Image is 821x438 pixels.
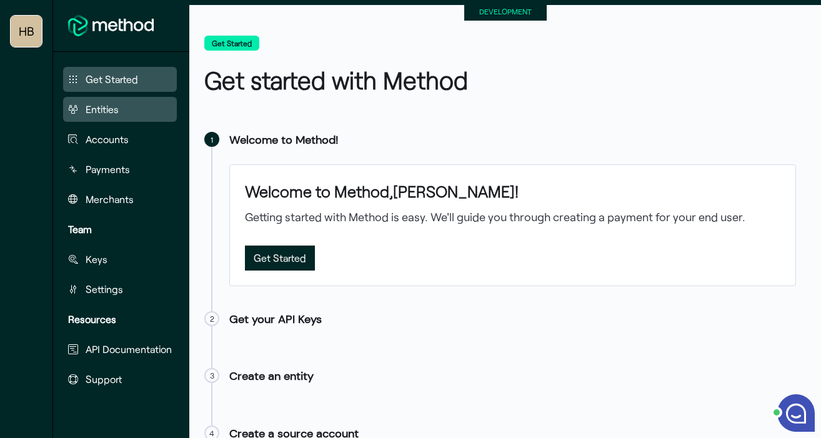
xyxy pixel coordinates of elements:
button: Settings [63,277,177,302]
span: Settings [86,282,123,297]
span: Payments [86,162,130,177]
span: API Documentation [86,342,172,357]
p: Welcome to Method! [229,132,339,149]
span: Keys [86,252,107,267]
button: Merchants [63,187,177,212]
span: 4 [209,429,214,437]
button: Accounts [63,127,177,152]
button: Support [63,367,177,392]
h1: Get started with Method [204,63,500,97]
span: HB [19,19,34,44]
button: Payments [63,157,177,182]
span: 1 [211,135,213,144]
span: Merchants [86,192,134,207]
img: MethodFi Logo [68,15,154,36]
button: Keys [63,247,177,272]
span: 2 [210,314,214,323]
strong: Team [68,223,92,235]
nav: breadcrumb [204,36,806,53]
button: Get Started [245,246,315,271]
p: Create an entity [229,368,314,385]
span: 3 [210,371,214,380]
h3: Welcome to Method, [PERSON_NAME] ! [245,180,780,203]
button: API Documentation [63,337,177,362]
span: Resources [68,312,116,327]
small: DEVELOPMENT [479,7,532,16]
span: Support [86,372,122,387]
button: Get Started [63,67,177,92]
strong: Resources [68,313,116,325]
p: Get your API Keys [229,311,322,328]
span: Team [68,222,92,237]
span: Entities [86,102,119,117]
span: Accounts [86,132,129,147]
span: Get Started [86,72,138,87]
span: Getting started with Method is easy. We'll guide you through creating a payment for your end user. [245,210,745,224]
button: Highway Benefits [11,16,42,47]
button: Get Started [204,36,259,51]
button: Entities [63,97,177,122]
span: Get Started [254,249,306,266]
